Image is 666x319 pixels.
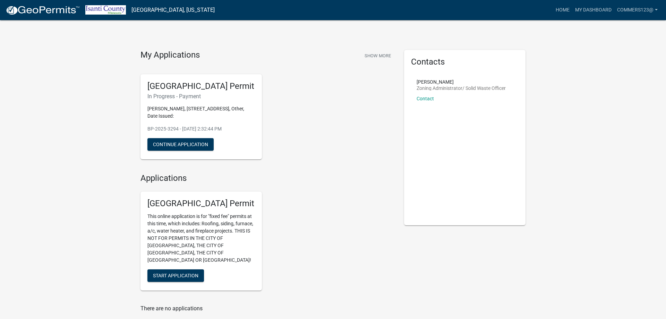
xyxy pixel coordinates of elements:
[417,79,506,84] p: [PERSON_NAME]
[147,213,255,264] p: This online application is for "fixed fee" permits at this time, which includes: Roofing, siding,...
[362,50,394,61] button: Show More
[417,96,434,101] a: Contact
[572,3,614,17] a: My Dashboard
[140,50,200,60] h4: My Applications
[614,3,660,17] a: Commers123@
[147,81,255,91] h5: [GEOGRAPHIC_DATA] Permit
[140,173,394,296] wm-workflow-list-section: Applications
[147,125,255,133] p: BP-2025-3294 - [DATE] 2:32:44 PM
[147,105,255,120] p: [PERSON_NAME], [STREET_ADDRESS], Other, Date Issued:
[147,269,204,282] button: Start Application
[85,5,126,15] img: Isanti County, Minnesota
[147,199,255,209] h5: [GEOGRAPHIC_DATA] Permit
[553,3,572,17] a: Home
[411,57,519,67] h5: Contacts
[147,138,214,151] button: Continue Application
[131,4,215,16] a: [GEOGRAPHIC_DATA], [US_STATE]
[153,273,198,278] span: Start Application
[417,86,506,91] p: Zoning Administrator/ Solid Waste Officer
[147,93,255,100] h6: In Progress - Payment
[140,173,394,183] h4: Applications
[140,304,394,313] p: There are no applications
